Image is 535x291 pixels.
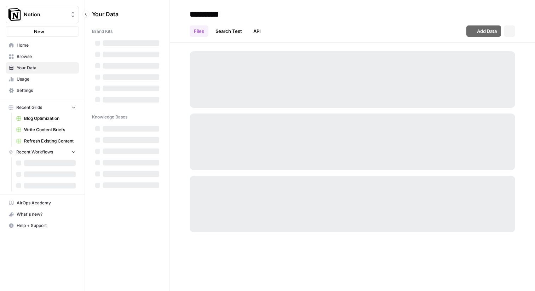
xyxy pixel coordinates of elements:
span: Settings [17,87,76,94]
span: Add Data [477,28,497,35]
a: Your Data [6,62,79,74]
span: Refresh Existing Content [24,138,76,144]
span: Browse [17,53,76,60]
span: Your Data [92,10,154,18]
a: Browse [6,51,79,62]
button: Workspace: Notion [6,6,79,23]
a: Blog Optimization [13,113,79,124]
span: Usage [17,76,76,82]
span: Notion [24,11,67,18]
a: API [249,25,265,37]
span: Home [17,42,76,48]
a: Home [6,40,79,51]
button: New [6,26,79,37]
a: Refresh Existing Content [13,135,79,147]
span: Your Data [17,65,76,71]
button: Add Data [466,25,501,37]
span: Help + Support [17,222,76,229]
a: Settings [6,85,79,96]
button: Recent Workflows [6,147,79,157]
span: Blog Optimization [24,115,76,122]
span: New [34,28,44,35]
a: Write Content Briefs [13,124,79,135]
span: Knowledge Bases [92,114,127,120]
button: What's new? [6,209,79,220]
a: Usage [6,74,79,85]
a: Search Test [211,25,246,37]
a: Files [190,25,208,37]
button: Help + Support [6,220,79,231]
span: Write Content Briefs [24,127,76,133]
span: Recent Grids [16,104,42,111]
button: Recent Grids [6,102,79,113]
span: Brand Kits [92,28,113,35]
a: AirOps Academy [6,197,79,209]
span: Recent Workflows [16,149,53,155]
span: AirOps Academy [17,200,76,206]
img: Notion Logo [8,8,21,21]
